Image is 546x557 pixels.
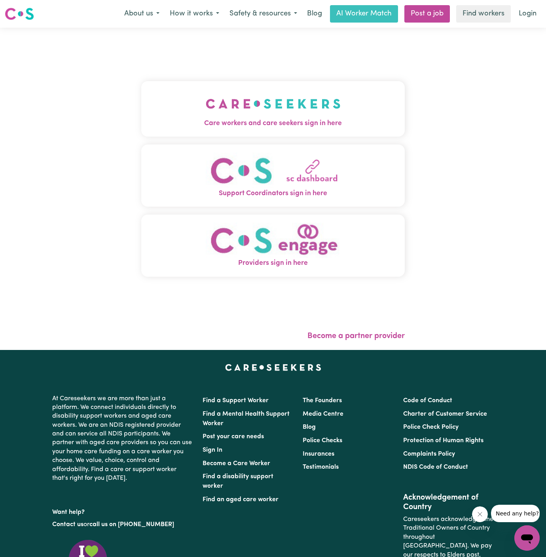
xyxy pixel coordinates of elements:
[141,81,405,137] button: Care workers and care seekers sign in here
[225,364,321,371] a: Careseekers home page
[52,505,193,517] p: Want help?
[203,496,279,503] a: Find an aged care worker
[404,5,450,23] a: Post a job
[403,437,483,444] a: Protection of Human Rights
[141,215,405,277] button: Providers sign in here
[403,451,455,457] a: Complaints Policy
[141,258,405,268] span: Providers sign in here
[5,7,34,21] img: Careseekers logo
[224,6,302,22] button: Safety & resources
[403,464,468,470] a: NDIS Code of Conduct
[203,447,222,453] a: Sign In
[303,397,342,404] a: The Founders
[141,144,405,207] button: Support Coordinators sign in here
[456,5,511,23] a: Find workers
[203,397,269,404] a: Find a Support Worker
[165,6,224,22] button: How it works
[403,493,494,512] h2: Acknowledgement of Country
[141,188,405,199] span: Support Coordinators sign in here
[89,521,174,528] a: call us on [PHONE_NUMBER]
[141,118,405,129] span: Care workers and care seekers sign in here
[403,424,459,430] a: Police Check Policy
[403,411,487,417] a: Charter of Customer Service
[5,5,34,23] a: Careseekers logo
[203,433,264,440] a: Post your care needs
[491,505,540,522] iframe: Message from company
[303,464,339,470] a: Testimonials
[119,6,165,22] button: About us
[303,411,343,417] a: Media Centre
[307,332,405,340] a: Become a partner provider
[203,411,290,427] a: Find a Mental Health Support Worker
[203,473,273,489] a: Find a disability support worker
[330,5,398,23] a: AI Worker Match
[52,521,83,528] a: Contact us
[514,5,541,23] a: Login
[514,525,540,551] iframe: Button to launch messaging window
[52,517,193,532] p: or
[302,5,327,23] a: Blog
[303,451,334,457] a: Insurances
[472,506,488,522] iframe: Close message
[303,424,316,430] a: Blog
[52,391,193,486] p: At Careseekers we are more than just a platform. We connect individuals directly to disability su...
[303,437,342,444] a: Police Checks
[403,397,452,404] a: Code of Conduct
[203,460,270,467] a: Become a Care Worker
